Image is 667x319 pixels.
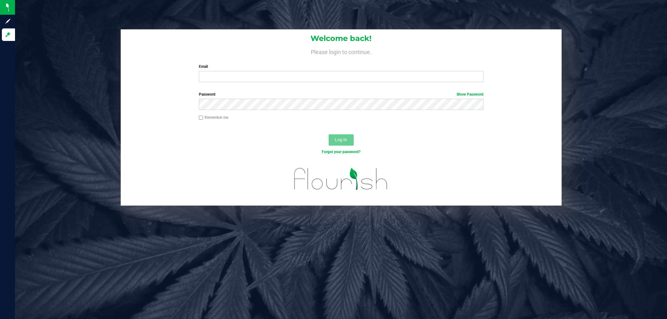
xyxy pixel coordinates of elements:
[329,134,354,146] button: Log In
[199,115,228,120] label: Remember me
[199,92,215,97] span: Password
[5,18,11,24] inline-svg: Sign up
[199,64,483,69] label: Email
[5,32,11,38] inline-svg: Log in
[322,150,361,154] a: Forgot your password?
[121,34,562,42] h1: Welcome back!
[457,92,483,97] a: Show Password
[199,116,203,120] input: Remember me
[335,137,347,142] span: Log In
[286,161,396,197] img: flourish_logo.svg
[121,47,562,55] h4: Please login to continue.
